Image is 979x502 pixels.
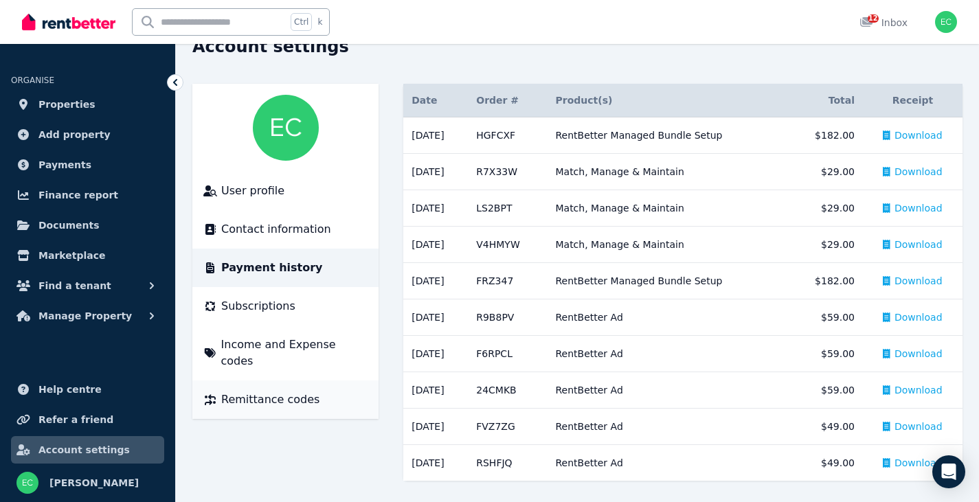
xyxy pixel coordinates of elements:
span: Download [894,383,943,397]
td: $182.00 [789,263,863,299]
div: RentBetter Ad [555,383,780,397]
a: Properties [11,91,164,118]
img: ERIC CHEN [935,11,957,33]
td: $29.00 [789,154,863,190]
span: Download [894,456,943,470]
td: $182.00 [789,117,863,154]
span: Contact information [221,221,331,238]
td: 24CMKB [468,372,547,409]
td: [DATE] [403,372,468,409]
td: [DATE] [403,336,468,372]
td: [DATE] [403,227,468,263]
span: Help centre [38,381,102,398]
td: [DATE] [403,445,468,481]
span: User profile [221,183,284,199]
span: Add property [38,126,111,143]
td: $59.00 [789,336,863,372]
span: Download [894,201,943,215]
a: Refer a friend [11,406,164,433]
span: Account settings [38,442,130,458]
span: [PERSON_NAME] [49,475,139,491]
span: Download [894,347,943,361]
a: Marketplace [11,242,164,269]
div: Match, Manage & Maintain [555,201,780,215]
span: Documents [38,217,100,233]
span: k [317,16,322,27]
th: Product(s) [547,84,789,117]
span: Subscriptions [221,298,295,315]
td: $59.00 [789,299,863,336]
td: [DATE] [403,154,468,190]
a: Remittance codes [203,391,368,408]
span: Download [894,274,943,288]
td: FRZ347 [468,263,547,299]
span: Ctrl [291,13,312,31]
h1: Account settings [192,36,349,58]
span: 12 [868,14,879,23]
span: Properties [38,96,95,113]
th: Total [789,84,863,117]
span: Find a tenant [38,277,111,294]
td: HGFCXF [468,117,547,154]
span: Download [894,238,943,251]
button: Manage Property [11,302,164,330]
a: Account settings [11,436,164,464]
span: Manage Property [38,308,132,324]
a: User profile [203,183,368,199]
span: Remittance codes [221,391,319,408]
div: RentBetter Ad [555,420,780,433]
div: RentBetter Ad [555,310,780,324]
td: [DATE] [403,117,468,154]
a: Payment history [203,260,368,276]
div: Open Intercom Messenger [932,455,965,488]
a: Income and Expense codes [203,336,368,369]
div: RentBetter Ad [555,456,780,470]
div: Inbox [859,16,908,30]
span: Income and Expense codes [221,336,368,369]
a: Contact information [203,221,368,238]
td: $29.00 [789,190,863,227]
td: [DATE] [403,409,468,445]
td: LS2BPT [468,190,547,227]
td: V4HMYW [468,227,547,263]
th: Date [403,84,468,117]
td: [DATE] [403,263,468,299]
td: $59.00 [789,372,863,409]
td: R9B8PV [468,299,547,336]
span: ORGANISE [11,76,54,85]
span: Finance report [38,187,118,203]
span: Download [894,310,943,324]
a: Documents [11,212,164,239]
div: Match, Manage & Maintain [555,165,780,179]
a: Payments [11,151,164,179]
span: Refer a friend [38,411,113,428]
span: Download [894,128,943,142]
img: ERIC CHEN [253,95,319,161]
td: R7X33W [468,154,547,190]
a: Add property [11,121,164,148]
th: Receipt [863,84,963,117]
img: RentBetter [22,12,115,32]
td: RSHFJQ [468,445,547,481]
a: Finance report [11,181,164,209]
a: Help centre [11,376,164,403]
span: Payment history [221,260,323,276]
td: FVZ7ZG [468,409,547,445]
span: Download [894,165,943,179]
td: [DATE] [403,190,468,227]
td: $49.00 [789,409,863,445]
td: $49.00 [789,445,863,481]
span: Download [894,420,943,433]
td: F6RPCL [468,336,547,372]
td: [DATE] [403,299,468,336]
img: ERIC CHEN [16,472,38,494]
span: Order # [476,93,519,107]
div: RentBetter Managed Bundle Setup [555,274,780,288]
span: Marketplace [38,247,105,264]
div: RentBetter Managed Bundle Setup [555,128,780,142]
div: RentBetter Ad [555,347,780,361]
div: Match, Manage & Maintain [555,238,780,251]
a: Subscriptions [203,298,368,315]
button: Find a tenant [11,272,164,299]
td: $29.00 [789,227,863,263]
